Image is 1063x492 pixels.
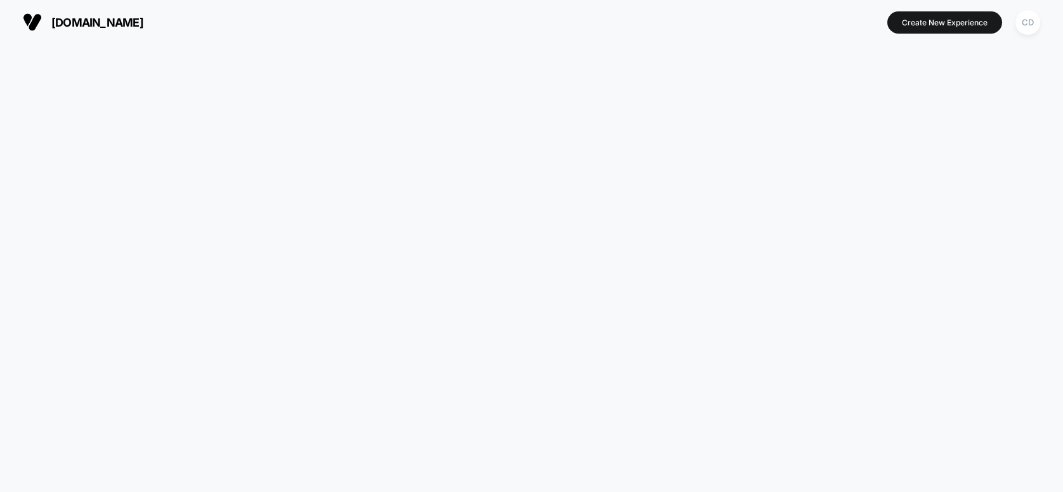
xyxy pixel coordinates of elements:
button: CD [1012,10,1044,36]
span: [DOMAIN_NAME] [51,16,143,29]
button: [DOMAIN_NAME] [19,12,147,32]
div: CD [1015,10,1040,35]
button: Create New Experience [887,11,1002,34]
img: Visually logo [23,13,42,32]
